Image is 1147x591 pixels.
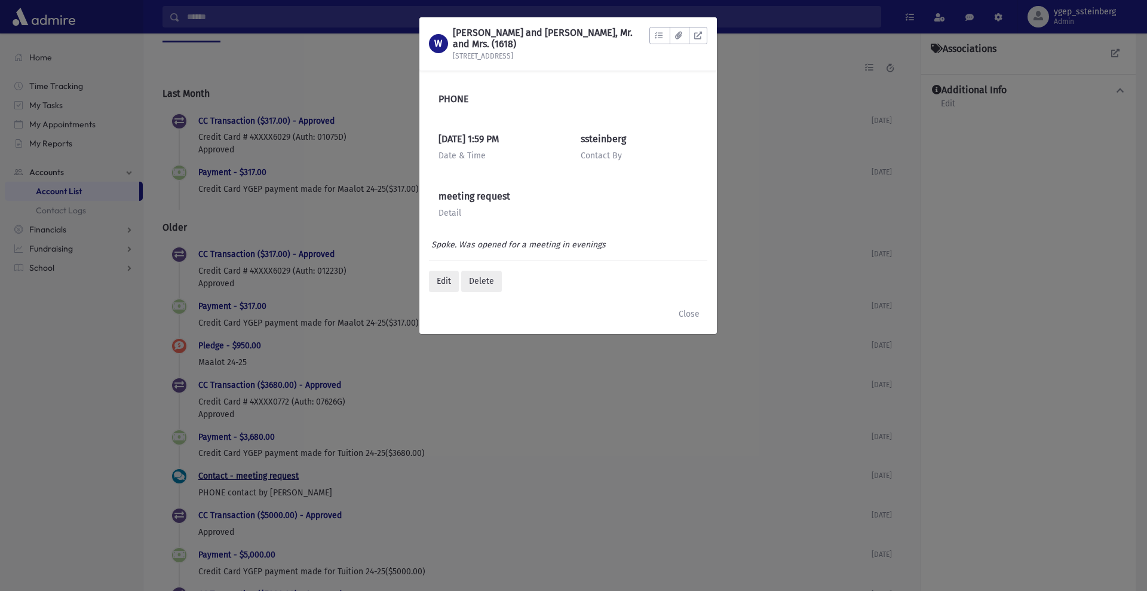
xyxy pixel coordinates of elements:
a: W [PERSON_NAME] and [PERSON_NAME], Mr. and Mrs. (1618) [STREET_ADDRESS] [429,27,649,61]
h6: [DATE] 1:59 PM [438,133,556,145]
div: Contact By [581,149,698,162]
h6: meeting request [438,191,698,202]
i: Spoke. Was opened for a meeting in evenings [431,240,606,250]
div: W [429,34,448,53]
h6: [STREET_ADDRESS] [453,52,649,60]
h6: ssteinberg [581,133,698,145]
div: Detail [438,207,698,219]
h6: PHONE [438,93,698,105]
button: Close [671,303,707,324]
div: Edit [429,271,459,292]
div: Date & Time [438,149,556,162]
h1: [PERSON_NAME] and [PERSON_NAME], Mr. and Mrs. (1618) [453,27,649,50]
div: Delete [461,271,502,292]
